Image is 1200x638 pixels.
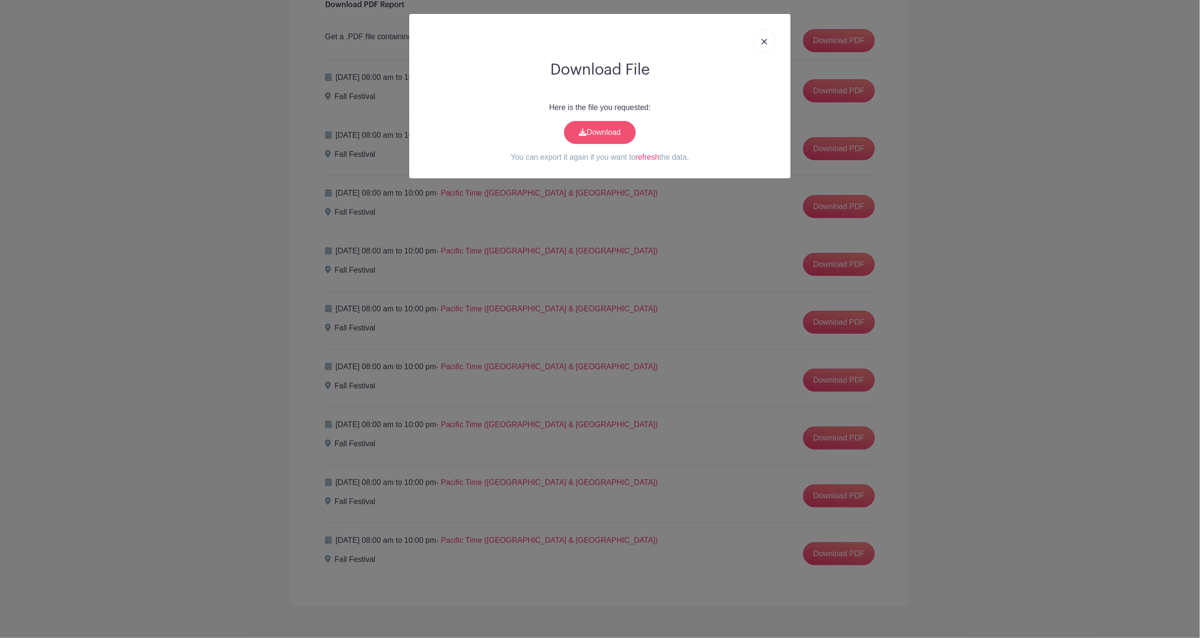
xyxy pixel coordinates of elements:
a: refresh [635,153,659,161]
h2: Download File [417,61,783,79]
p: You can export it again if you want to the data. [417,152,783,163]
img: close_button-5f87c8562297e5c2d7936805f587ecaba9071eb48480494691a3f1689db116b3.svg [762,39,767,44]
p: Here is the file you requested: [417,102,783,113]
a: Download [564,121,636,144]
